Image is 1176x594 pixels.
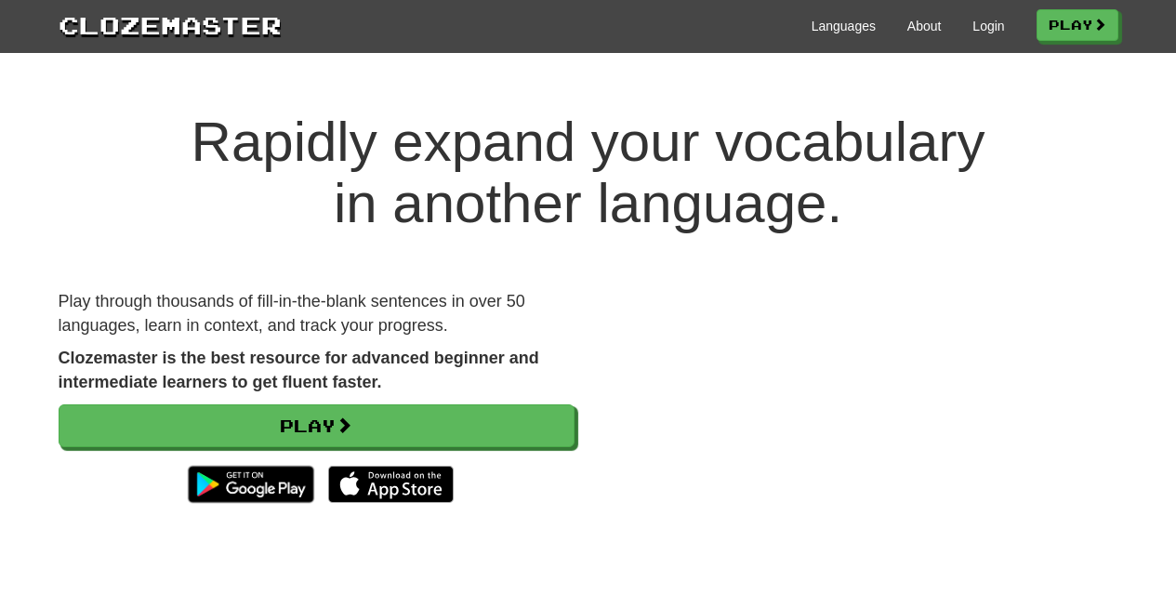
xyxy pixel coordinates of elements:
[907,17,942,35] a: About
[178,456,323,512] img: Get it on Google Play
[812,17,876,35] a: Languages
[59,404,575,447] a: Play
[59,349,539,391] strong: Clozemaster is the best resource for advanced beginner and intermediate learners to get fluent fa...
[972,17,1004,35] a: Login
[328,466,454,503] img: Download_on_the_App_Store_Badge_US-UK_135x40-25178aeef6eb6b83b96f5f2d004eda3bffbb37122de64afbaef7...
[1037,9,1118,41] a: Play
[59,7,282,42] a: Clozemaster
[59,290,575,337] p: Play through thousands of fill-in-the-blank sentences in over 50 languages, learn in context, and...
